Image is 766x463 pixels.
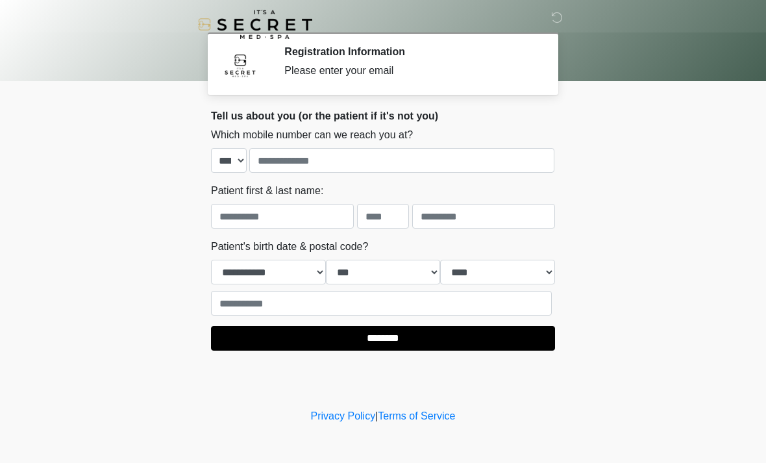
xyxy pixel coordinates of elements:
[284,63,536,79] div: Please enter your email
[378,410,455,421] a: Terms of Service
[221,45,260,84] img: Agent Avatar
[211,183,323,199] label: Patient first & last name:
[211,127,413,143] label: Which mobile number can we reach you at?
[198,10,312,39] img: It's A Secret Med Spa Logo
[284,45,536,58] h2: Registration Information
[311,410,376,421] a: Privacy Policy
[375,410,378,421] a: |
[211,239,368,255] label: Patient's birth date & postal code?
[211,110,555,122] h2: Tell us about you (or the patient if it's not you)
